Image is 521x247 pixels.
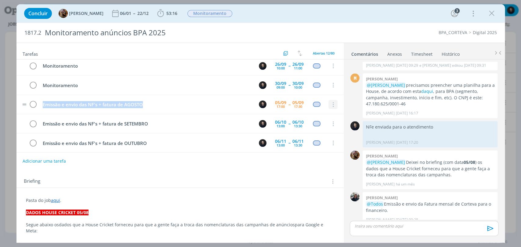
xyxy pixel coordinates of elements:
div: 06/11 [275,139,286,143]
a: BPA_CORTEVA [439,30,467,35]
span: Concluir [28,11,48,16]
img: C [350,121,360,130]
div: 10:00 [277,66,285,70]
p: [PERSON_NAME] [366,63,394,68]
div: 17:30 [294,105,302,108]
div: 13:30 [294,124,302,128]
div: 05/09 [275,101,286,105]
b: [PERSON_NAME] [366,195,397,200]
div: 30/09 [275,81,286,86]
span: -- [133,10,135,16]
button: C [258,61,267,70]
img: C [259,101,266,108]
img: A [350,150,360,160]
div: Monitoramento [40,62,253,70]
button: C [258,100,267,109]
p: [PERSON_NAME] [366,140,394,145]
div: Emissão e envio das NF's + fatura de AGOSTO [40,101,253,108]
div: 30/09 [292,81,304,86]
span: 53:16 [166,10,177,16]
div: Monitoramento [40,82,253,89]
button: 3 [450,9,459,18]
span: para Google e Meta: [26,222,324,234]
a: Histórico [441,48,460,57]
div: 22/12 [137,11,150,16]
button: Monitoramento [187,10,233,17]
span: -- [288,83,290,87]
span: e [PERSON_NAME] editou [419,63,462,68]
span: Abertas 12/80 [313,51,335,55]
div: M [350,73,360,83]
p: Emissão e envio da Fatura mensal de Corteva para o financeiro. [366,201,494,213]
a: Timesheet [411,48,433,57]
div: 11:00 [294,66,302,70]
p: precisamos preencher uma planilha para a House, de acordo com esta , para BPA (segmento, campanha... [366,82,494,107]
div: 05/09 [292,101,304,105]
b: [PERSON_NAME] [366,76,397,82]
a: daqui [421,88,433,94]
span: -- [288,141,290,145]
span: [DATE] 16:17 [396,111,418,116]
div: 3 [454,8,460,13]
div: Monitoramento anúncios BPA 2025 [42,25,298,40]
p: [PERSON_NAME] [366,217,394,223]
b: [PERSON_NAME] [366,153,397,159]
button: 53:16 [156,9,179,18]
strong: DADOS HOUSE CRICKET 05/08 [26,210,89,215]
div: 13:00 [277,143,285,147]
img: C [259,81,266,89]
div: 06/11 [292,139,304,143]
p: [PERSON_NAME] [366,111,394,116]
span: @[PERSON_NAME] [367,82,405,88]
div: 06/10 [292,120,304,124]
span: -- [288,64,290,68]
img: C [259,139,266,147]
div: 10:00 [294,86,302,89]
span: [DATE] 09:31 [464,63,486,68]
div: 06/10 [275,120,286,124]
span: -- [288,102,290,107]
span: Briefing [24,178,40,185]
img: A [59,9,68,18]
button: A[PERSON_NAME] [59,9,103,18]
button: C [258,80,267,90]
div: 26/09 [275,62,286,66]
div: 17:00 [277,105,285,108]
img: C [259,62,266,70]
span: Tarefas [23,50,38,57]
span: Segue abaixo os [26,222,59,228]
button: Adicionar uma tarefa [22,156,66,167]
span: há um mês [396,182,414,187]
span: -- [288,122,290,126]
p: Pasta do job . [26,197,334,203]
div: dialog [16,4,505,243]
img: C [259,120,266,128]
strong: 05/08 [463,159,475,165]
span: [DATE] 09:29 [396,63,418,68]
span: 1817.2 [24,30,41,36]
img: arrow-down-up.svg [298,51,302,56]
button: C [258,138,267,147]
span: [DATE] 17:20 [396,140,418,145]
a: aqui [51,197,60,203]
button: C [258,119,267,128]
p: [PERSON_NAME] [366,182,394,187]
p: NFe enviada para o atendimento [366,124,494,130]
div: 13:30 [294,143,302,147]
button: Concluir [24,8,52,19]
img: M [350,192,360,201]
div: 13:00 [277,124,285,128]
a: Comentários [351,48,378,57]
p: Deixei no briefing (com data ) os dados que a House Cricket forneceu para que a gente faça a troc... [366,159,494,178]
a: Digital 2025 [473,30,497,35]
img: drag-icon.svg [22,104,27,105]
p: dados que a House Cricket forneceu para que a gente faça a troca das nomenclaturas das campanhas ... [26,222,334,234]
div: 09:00 [277,86,285,89]
span: [DATE] 09:28 [396,217,418,223]
span: @[PERSON_NAME] [367,159,405,165]
div: Anexos [387,51,402,57]
div: 06/01 [120,11,132,16]
div: Emissão e envio das NF's + fatura de SETEMBRO [40,120,253,128]
div: Emissão e envio das NF's + fatura de OUTUBRO [40,139,253,147]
